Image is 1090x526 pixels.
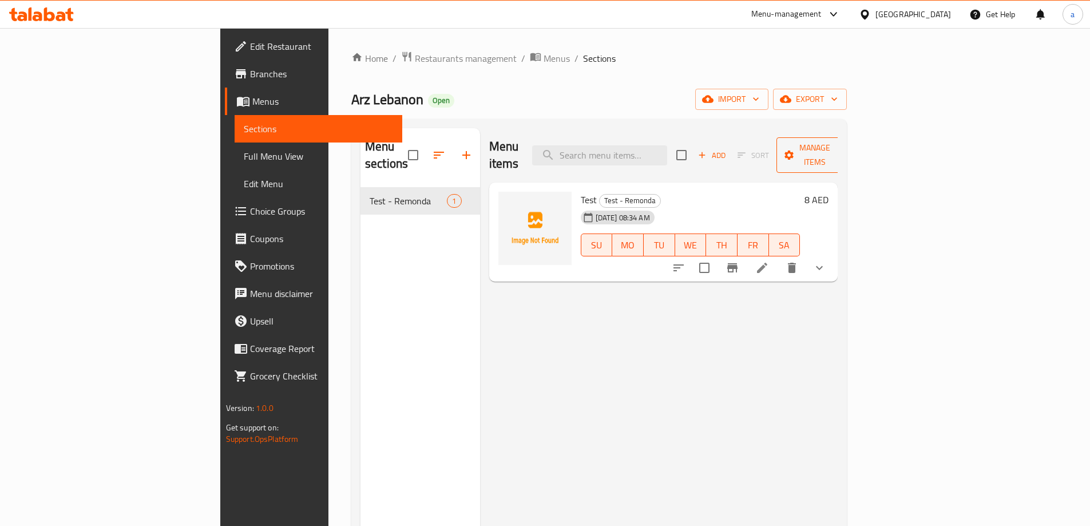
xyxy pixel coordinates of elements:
li: / [521,52,525,65]
span: Select to update [692,256,716,280]
a: Edit menu item [755,261,769,275]
span: Add item [693,147,730,164]
div: [GEOGRAPHIC_DATA] [875,8,951,21]
button: SA [769,234,800,256]
button: import [695,89,768,110]
span: Full Menu View [244,149,393,163]
a: Branches [225,60,402,88]
a: Support.OpsPlatform [226,432,299,446]
span: TU [648,237,671,254]
a: Menu disclaimer [225,280,402,307]
button: Branch-specific-item [719,254,746,282]
span: Test - Remonda [370,194,447,208]
span: Coupons [250,232,393,246]
li: / [574,52,578,65]
span: TH [711,237,733,254]
input: search [532,145,667,165]
span: Manage items [786,141,844,169]
a: Menus [225,88,402,115]
span: Coverage Report [250,342,393,355]
button: delete [778,254,806,282]
button: TH [706,234,738,256]
span: Sort sections [425,141,453,169]
a: Full Menu View [235,143,402,170]
span: SU [586,237,608,254]
span: Version: [226,401,254,416]
a: Restaurants management [401,51,517,66]
button: sort-choices [665,254,692,282]
div: Open [428,94,454,108]
span: import [704,92,759,106]
span: Menus [544,52,570,65]
a: Upsell [225,307,402,335]
span: [DATE] 08:34 AM [591,212,655,223]
span: 1.0.0 [256,401,274,416]
span: Test [581,191,597,208]
span: Sections [583,52,616,65]
span: Open [428,96,454,105]
span: Promotions [250,259,393,273]
a: Menus [530,51,570,66]
span: Select all sections [401,143,425,167]
span: Menu disclaimer [250,287,393,300]
span: SA [774,237,796,254]
nav: Menu sections [360,183,480,219]
span: Arz Lebanon [351,86,423,112]
button: FR [738,234,769,256]
img: Test [498,192,572,265]
button: SU [581,234,613,256]
span: Edit Menu [244,177,393,191]
a: Grocery Checklist [225,362,402,390]
button: Manage items [776,137,853,173]
span: 1 [447,196,461,207]
a: Sections [235,115,402,143]
div: items [447,194,461,208]
button: show more [806,254,833,282]
button: export [773,89,847,110]
h6: 8 AED [804,192,829,208]
span: MO [617,237,639,254]
button: Add [693,147,730,164]
button: TU [644,234,675,256]
a: Edit Menu [235,170,402,197]
span: Choice Groups [250,204,393,218]
button: WE [675,234,707,256]
div: Menu-management [751,7,822,21]
a: Coverage Report [225,335,402,362]
span: Sections [244,122,393,136]
span: Restaurants management [415,52,517,65]
span: Add [696,149,727,162]
span: Get support on: [226,420,279,435]
a: Choice Groups [225,197,402,225]
span: Branches [250,67,393,81]
h2: Menu items [489,138,519,172]
a: Edit Restaurant [225,33,402,60]
button: MO [612,234,644,256]
span: Edit Restaurant [250,39,393,53]
span: WE [680,237,702,254]
span: Test - Remonda [600,194,660,207]
a: Coupons [225,225,402,252]
span: Grocery Checklist [250,369,393,383]
div: Test - Remonda [599,194,661,208]
nav: breadcrumb [351,51,847,66]
button: Add section [453,141,480,169]
span: FR [742,237,764,254]
span: Select section first [730,147,776,164]
span: Select section [669,143,693,167]
span: Upsell [250,314,393,328]
div: Test - Remonda1 [360,187,480,215]
span: export [782,92,838,106]
span: Menus [252,94,393,108]
span: a [1071,8,1075,21]
svg: Show Choices [812,261,826,275]
a: Promotions [225,252,402,280]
